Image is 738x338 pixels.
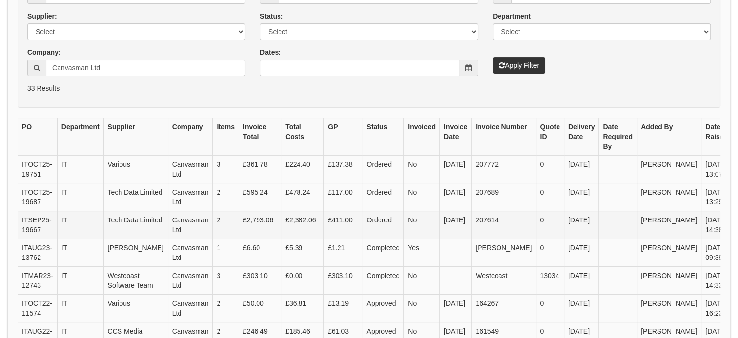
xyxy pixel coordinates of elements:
[637,156,701,183] td: [PERSON_NAME]
[564,295,598,322] td: [DATE]
[564,156,598,183] td: [DATE]
[168,295,213,322] td: Canvasman Ltd
[168,211,213,239] td: Canvasman Ltd
[536,118,564,156] th: Quote ID
[599,118,637,156] th: Date Required By
[103,156,168,183] td: Various
[362,295,404,322] td: Approved
[536,183,564,211] td: 0
[493,57,545,74] button: Apply Filter
[239,267,281,295] td: £303.10
[701,239,732,267] td: [DATE] 09:39
[324,118,362,156] th: GP
[564,183,598,211] td: [DATE]
[239,295,281,322] td: £50.00
[57,267,103,295] td: IT
[213,156,239,183] td: 3
[168,183,213,211] td: Canvasman Ltd
[260,11,283,21] label: Status:
[103,295,168,322] td: Various
[57,183,103,211] td: IT
[472,118,536,156] th: Invoice Number
[536,267,564,295] td: 13034
[362,183,404,211] td: Ordered
[324,211,362,239] td: £411.00
[439,295,471,322] td: [DATE]
[362,156,404,183] td: Ordered
[536,156,564,183] td: 0
[362,267,404,295] td: Completed
[472,239,536,267] td: [PERSON_NAME]
[324,239,362,267] td: £1.21
[701,211,732,239] td: [DATE] 14:38
[27,83,711,93] p: 33 Results
[701,267,732,295] td: [DATE] 14:33
[213,295,239,322] td: 2
[362,118,404,156] th: Status
[103,267,168,295] td: Westcoast Software Team
[281,239,324,267] td: £5.39
[281,267,324,295] td: £0.00
[18,156,58,183] td: ITOCT25-19751
[472,183,536,211] td: 207689
[213,183,239,211] td: 2
[536,239,564,267] td: 0
[281,211,324,239] td: £2,382.06
[701,183,732,211] td: [DATE] 13:29
[57,156,103,183] td: IT
[18,267,58,295] td: ITMAR23-12743
[439,183,471,211] td: [DATE]
[404,118,440,156] th: Invoiced
[213,267,239,295] td: 3
[493,11,531,21] label: Department
[637,295,701,322] td: [PERSON_NAME]
[564,267,598,295] td: [DATE]
[564,211,598,239] td: [DATE]
[18,183,58,211] td: ITOCT25-19687
[701,295,732,322] td: [DATE] 16:23
[324,183,362,211] td: £117.00
[18,211,58,239] td: ITSEP25-19667
[57,211,103,239] td: IT
[404,156,440,183] td: No
[27,11,57,21] label: Supplier:
[404,267,440,295] td: No
[564,118,598,156] th: Delivery Date
[637,239,701,267] td: [PERSON_NAME]
[637,183,701,211] td: [PERSON_NAME]
[472,211,536,239] td: 207614
[439,156,471,183] td: [DATE]
[472,156,536,183] td: 207772
[701,118,732,156] th: Date Raised
[472,295,536,322] td: 164267
[536,211,564,239] td: 0
[324,156,362,183] td: £137.38
[239,183,281,211] td: £595.24
[362,211,404,239] td: Ordered
[324,295,362,322] td: £13.19
[239,211,281,239] td: £2,793.06
[213,211,239,239] td: 2
[404,183,440,211] td: No
[637,211,701,239] td: [PERSON_NAME]
[103,239,168,267] td: [PERSON_NAME]
[18,295,58,322] td: ITOCT22-11574
[564,239,598,267] td: [DATE]
[281,156,324,183] td: £224.40
[362,239,404,267] td: Completed
[18,118,58,156] th: PO
[281,118,324,156] th: Total Costs
[404,211,440,239] td: No
[404,239,440,267] td: Yes
[27,47,60,57] label: Company:
[637,267,701,295] td: [PERSON_NAME]
[260,47,281,57] label: Dates:
[239,118,281,156] th: Invoice Total
[637,118,701,156] th: Added By
[103,211,168,239] td: Tech Data Limited
[281,295,324,322] td: £36.81
[239,239,281,267] td: £6.60
[281,183,324,211] td: £478.24
[439,211,471,239] td: [DATE]
[57,118,103,156] th: Department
